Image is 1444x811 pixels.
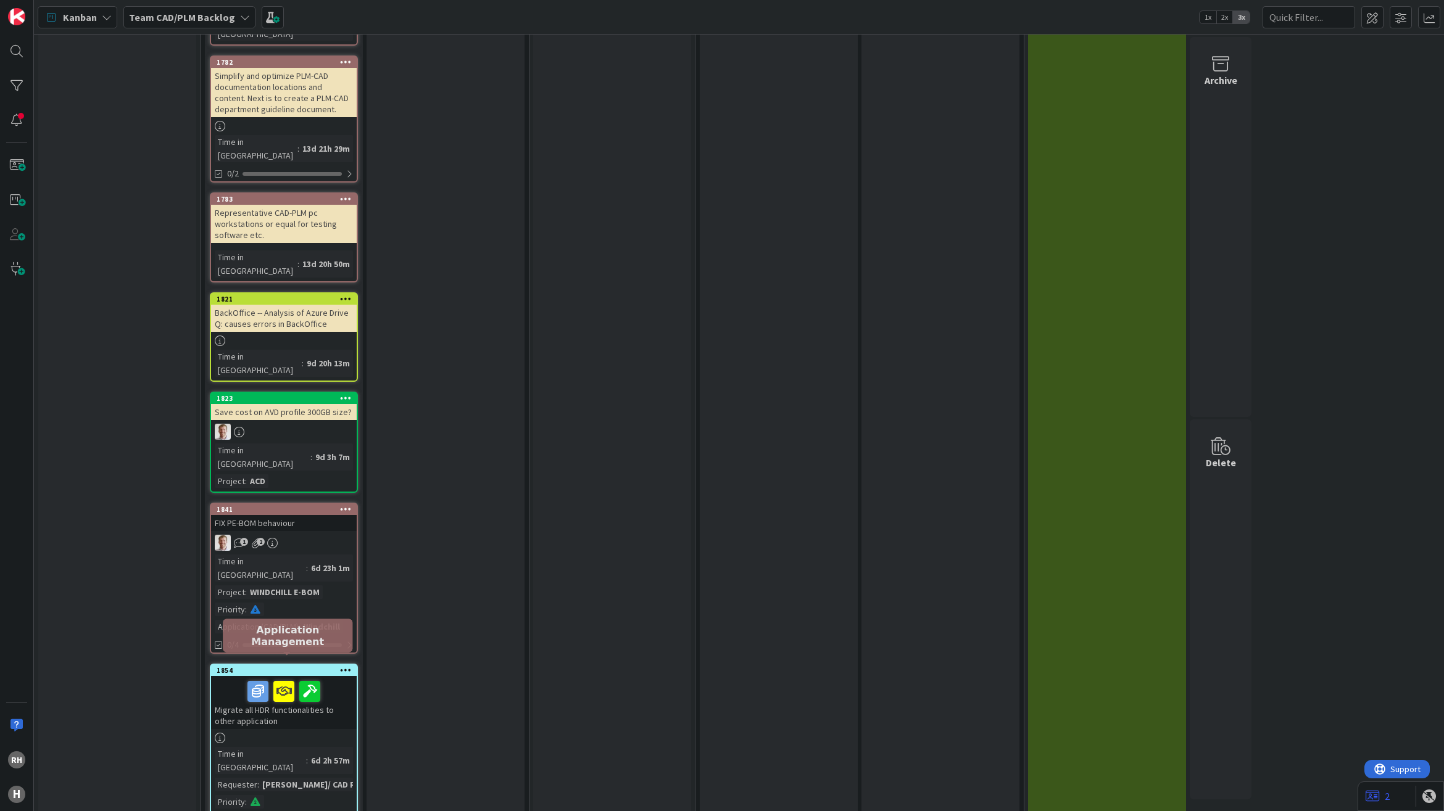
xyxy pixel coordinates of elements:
span: : [245,795,247,809]
a: 1823Save cost on AVD profile 300GB size?BOTime in [GEOGRAPHIC_DATA]:9d 3h 7mProject:ACD [210,392,358,493]
div: 9d 3h 7m [312,450,353,464]
h5: Application Management [228,624,347,647]
span: Kanban [63,10,97,25]
span: : [257,778,259,791]
div: Migrate all HDR functionalities to other application [211,676,357,729]
div: 1823 [211,393,357,404]
div: 1821 [211,294,357,305]
div: Save cost on AVD profile 300GB size? [211,404,357,420]
div: 1783Representative CAD-PLM pc workstations or equal for testing software etc. [211,194,357,243]
span: : [297,257,299,271]
span: 0/2 [227,167,239,180]
div: H [8,786,25,803]
div: Time in [GEOGRAPHIC_DATA] [215,250,297,278]
div: ACD [247,474,268,488]
div: 1821 [217,295,357,303]
div: Priority [215,603,245,616]
img: Visit kanbanzone.com [8,8,25,25]
div: Time in [GEOGRAPHIC_DATA] [215,554,306,582]
div: Project [215,474,245,488]
div: 1782 [211,57,357,68]
span: 1 [240,538,248,546]
div: 1841 [217,505,357,514]
div: Time in [GEOGRAPHIC_DATA] [215,135,297,162]
div: 9d 20h 13m [304,356,353,370]
div: 1783 [217,195,357,204]
span: 3x [1233,11,1250,23]
div: 1823 [217,394,357,403]
div: 6d 23h 1m [308,561,353,575]
a: 2 [1366,789,1390,804]
div: Application (CAD/PLM) [215,620,299,633]
a: 1821BackOffice -- Analysis of Azure Drive Q: causes errors in BackOfficeTime in [GEOGRAPHIC_DATA]... [210,292,358,382]
div: Requester [215,778,257,791]
div: 13d 20h 50m [299,257,353,271]
span: : [306,561,308,575]
div: Time in [GEOGRAPHIC_DATA] [215,443,310,471]
div: BO [211,424,357,440]
span: : [302,356,304,370]
div: FIX PE-BOM behaviour [211,515,357,531]
div: 1841FIX PE-BOM behaviour [211,504,357,531]
div: [PERSON_NAME]/ CAD PLM team [259,778,393,791]
div: RH [8,751,25,768]
span: Support [26,2,56,17]
span: : [310,450,312,464]
span: : [306,754,308,767]
div: 1823Save cost on AVD profile 300GB size? [211,393,357,420]
div: 1854 [217,666,357,675]
div: 1821BackOffice -- Analysis of Azure Drive Q: causes errors in BackOffice [211,294,357,332]
span: 1x [1200,11,1216,23]
span: : [245,585,247,599]
div: 1782Simplify and optimize PLM-CAD documentation locations and content. Next is to create a PLM-CA... [211,57,357,117]
span: 2x [1216,11,1233,23]
div: Project [215,585,245,599]
div: WINDCHILL E-BOM [247,585,323,599]
div: BackOffice -- Analysis of Azure Drive Q: causes errors in BackOffice [211,305,357,332]
div: 1783 [211,194,357,205]
div: 1782 [217,58,357,67]
span: : [245,603,247,616]
input: Quick Filter... [1263,6,1355,28]
img: BO [215,424,231,440]
div: Simplify and optimize PLM-CAD documentation locations and content. Next is to create a PLM-CAD de... [211,68,357,117]
div: 1854 [211,665,357,676]
div: Representative CAD-PLM pc workstations or equal for testing software etc. [211,205,357,243]
div: Archive [1205,73,1237,88]
div: 6d 2h 57m [308,754,353,767]
div: 1854Migrate all HDR functionalities to other application [211,665,357,729]
a: 1841FIX PE-BOM behaviourBOTime in [GEOGRAPHIC_DATA]:6d 23h 1mProject:WINDCHILL E-BOMPriority:Appl... [210,503,358,654]
b: Team CAD/PLM Backlog [129,11,235,23]
div: 13d 21h 29m [299,142,353,155]
div: Time in [GEOGRAPHIC_DATA] [215,350,302,377]
div: Delete [1206,455,1236,470]
div: BO [211,535,357,551]
div: Priority [215,795,245,809]
div: 1841 [211,504,357,515]
img: BO [215,535,231,551]
span: : [297,142,299,155]
span: 2 [257,538,265,546]
a: 1783Representative CAD-PLM pc workstations or equal for testing software etc.Time in [GEOGRAPHIC_... [210,192,358,282]
div: Time in [GEOGRAPHIC_DATA] [215,747,306,774]
span: : [245,474,247,488]
a: 1782Simplify and optimize PLM-CAD documentation locations and content. Next is to create a PLM-CA... [210,56,358,183]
